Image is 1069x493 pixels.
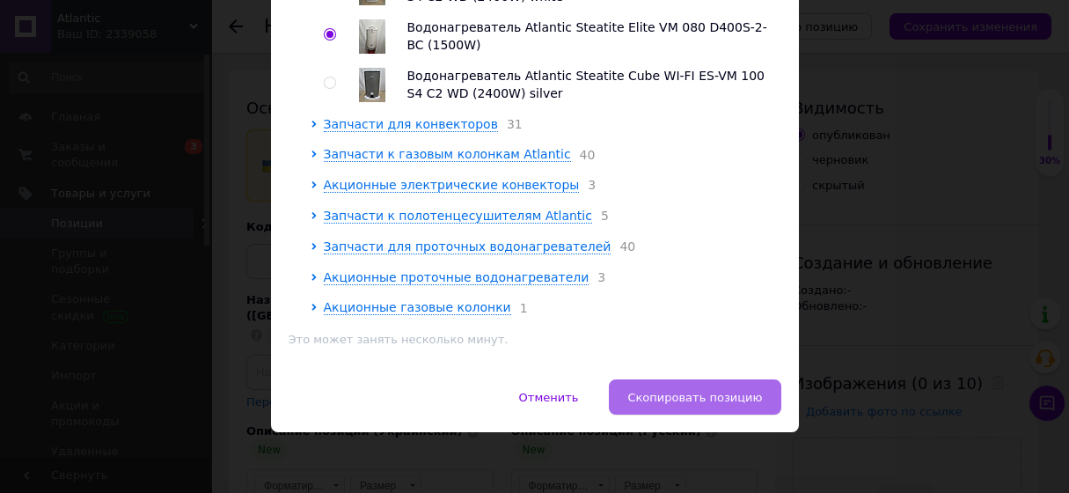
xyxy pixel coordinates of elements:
[18,18,228,36] body: Визуальный текстовый редактор, D4BAB5AC-2655-48B1-BAA5-D6161F3C7FE4
[324,147,571,161] span: Запчасти к газовым колонкам Atlantic
[324,117,498,131] span: Запчасти для конвекторов
[589,270,605,284] span: 3
[407,20,767,52] span: Водонагреватель Atlantic Steatite Elite VM 080 D400S-2-BC (1500W)
[324,270,589,284] span: Акционные проточные водонагреватели
[627,391,762,404] span: Скопировать позицию
[592,209,609,223] span: 5
[519,391,579,404] span: Отменить
[501,379,597,415] button: Отменить
[324,209,592,223] span: Запчасти к полотенцесушителям Atlantic
[324,239,611,254] span: Запчасти для проточных водонагревателей
[324,300,511,314] span: Акционные газовые колонки
[324,178,580,192] span: Акционные электрические конвекторы
[359,19,385,54] img: Водонагреватель Atlantic Steatite Elite VM 080 D400S-2-BC (1500W)
[289,333,509,346] span: Это может занять несколько минут.
[571,148,596,162] span: 40
[407,69,765,100] span: Водонагреватель Atlantic Steatite Cube WI-FI ES-VM 100 S4 C2 WD (2400W) silver
[498,117,523,131] span: 31
[359,68,385,102] img: Водонагреватель Atlantic Steatite Cube WI-FI ES-VM 100 S4 C2 WD (2400W) silver
[579,178,596,192] span: 3
[611,239,635,254] span: 40
[511,301,528,315] span: 1
[609,379,780,415] button: Скопировать позицию
[18,18,228,36] body: Визуальный текстовый редактор, B33A77E0-98A6-450B-99F3-AE6738E51188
